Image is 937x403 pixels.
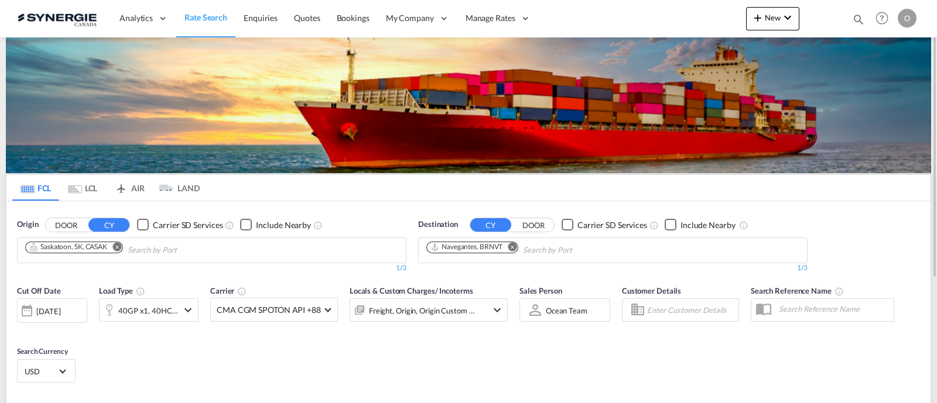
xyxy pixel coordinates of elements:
[23,363,69,380] md-select: Select Currency: $ USDUnited States Dollar
[137,219,223,231] md-checkbox: Checkbox No Ink
[622,286,681,295] span: Customer Details
[751,13,795,22] span: New
[240,219,311,231] md-checkbox: Checkbox No Ink
[18,5,97,32] img: 1f56c880d42311ef80fc7dca854c8e59.png
[872,8,892,28] span: Help
[500,242,518,254] button: Remove
[562,219,647,231] md-checkbox: Checkbox No Ink
[425,238,639,260] md-chips-wrap: Chips container. Use arrow keys to select chips.
[12,175,59,201] md-tab-item: FCL
[898,9,917,27] div: O
[773,300,894,318] input: Search Reference Name
[106,175,153,201] md-tab-item: AIR
[136,287,145,296] md-icon: icon-information-outline
[519,286,562,295] span: Sales Person
[490,303,504,317] md-icon: icon-chevron-down
[46,218,87,232] button: DOOR
[294,13,320,23] span: Quotes
[36,306,60,316] div: [DATE]
[17,286,61,295] span: Cut Off Date
[17,263,406,273] div: 1/3
[430,242,502,252] div: Navegantes, BRNVT
[118,302,178,319] div: 40GP x1 40HC x1
[244,13,278,23] span: Enquiries
[313,221,323,230] md-icon: Unchecked: Ignores neighbouring ports when fetching rates.Checked : Includes neighbouring ports w...
[337,13,370,23] span: Bookings
[647,301,735,319] input: Enter Customer Details
[181,303,195,317] md-icon: icon-chevron-down
[29,242,110,252] div: Press delete to remove this chip.
[739,221,748,230] md-icon: Unchecked: Ignores neighbouring ports when fetching rates.Checked : Includes neighbouring ports w...
[12,175,200,201] md-pagination-wrapper: Use the left and right arrow keys to navigate between tabs
[781,11,795,25] md-icon: icon-chevron-down
[105,242,122,254] button: Remove
[25,366,57,377] span: USD
[17,322,26,337] md-datepicker: Select
[256,219,311,231] div: Include Nearby
[153,219,223,231] div: Carrier SD Services
[23,238,244,260] md-chips-wrap: Chips container. Use arrow keys to select chips.
[418,263,808,273] div: 1/3
[680,219,736,231] div: Include Nearby
[59,175,106,201] md-tab-item: LCL
[153,175,200,201] md-tab-item: LAND
[17,219,38,230] span: Origin
[470,218,511,232] button: CY
[17,347,68,356] span: Search Currency
[114,181,128,190] md-icon: icon-airplane
[184,12,227,22] span: Rate Search
[430,242,505,252] div: Press delete to remove this chip.
[88,218,129,232] button: CY
[237,287,247,296] md-icon: The selected Trucker/Carrierwill be displayed in the rate results If the rates are from another f...
[17,298,87,323] div: [DATE]
[835,287,844,296] md-icon: Your search will be saved by the below given name
[128,241,239,260] input: Chips input.
[852,13,865,30] div: icon-magnify
[350,298,508,322] div: Freight Origin Origin Custom Destination Destination Custom Factory Stuffingicon-chevron-down
[545,302,589,319] md-select: Sales Person: Ocean team
[523,241,634,260] input: Chips input.
[99,298,199,322] div: 40GP x1 40HC x1icon-chevron-down
[665,219,736,231] md-checkbox: Checkbox No Ink
[210,286,247,295] span: Carrier
[99,286,145,295] span: Load Type
[225,221,234,230] md-icon: Unchecked: Search for CY (Container Yard) services for all selected carriers.Checked : Search for...
[513,218,554,232] button: DOOR
[577,219,647,231] div: Carrier SD Services
[751,286,844,295] span: Search Reference Name
[217,304,321,316] span: CMA CGM SPOTON API +88
[649,221,659,230] md-icon: Unchecked: Search for CY (Container Yard) services for all selected carriers.Checked : Search for...
[418,219,458,230] span: Destination
[6,37,931,173] img: LCL+%26+FCL+BACKGROUND.png
[546,306,587,315] div: Ocean team
[386,12,434,24] span: My Company
[746,7,799,30] button: icon-plus 400-fgNewicon-chevron-down
[852,13,865,26] md-icon: icon-magnify
[872,8,898,29] div: Help
[29,242,107,252] div: Saskatoon, SK, CASAK
[466,12,515,24] span: Manage Rates
[435,286,473,295] span: / Incoterms
[369,302,476,319] div: Freight Origin Origin Custom Destination Destination Custom Factory Stuffing
[350,286,473,295] span: Locals & Custom Charges
[119,12,153,24] span: Analytics
[751,11,765,25] md-icon: icon-plus 400-fg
